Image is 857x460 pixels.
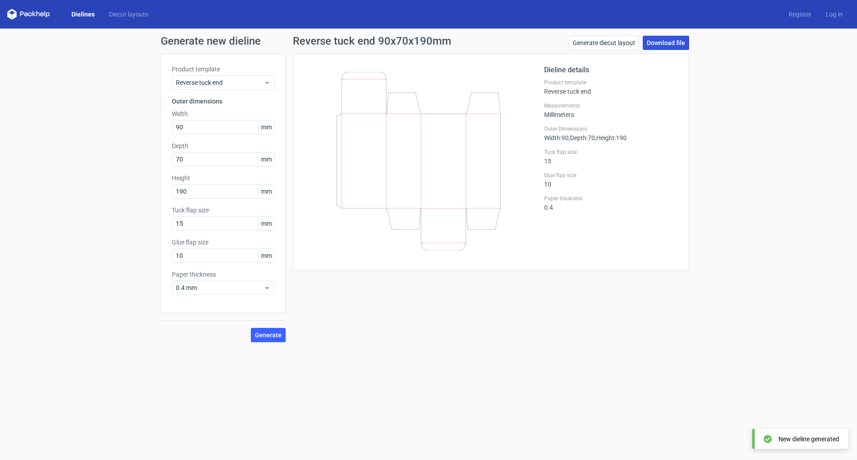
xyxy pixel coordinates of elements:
a: Generate diecut layout [569,36,639,50]
label: Outer Dimensions [544,125,678,133]
span: mm [258,185,274,198]
span: mm [258,153,274,166]
div: 0.4 [544,195,678,211]
a: Log in [819,10,850,19]
label: Paper thickness [172,270,275,279]
a: Register [782,10,819,19]
label: Tuck flap size [172,206,275,215]
label: Width [172,109,275,118]
a: Diecut layouts [102,10,155,19]
span: mm [258,249,274,262]
div: Reverse tuck end [544,79,678,95]
button: Generate [251,328,286,342]
span: , Height : 190 [595,134,627,141]
label: Glue flap size [172,238,275,247]
span: mm [258,120,274,134]
a: Dielines [64,10,102,19]
span: Generate [255,332,282,338]
h1: Reverse tuck end 90x70x190mm [293,36,451,46]
span: mm [258,217,274,230]
div: 10 [544,172,678,188]
a: Download file [643,36,689,50]
h3: Outer dimensions [172,97,275,106]
label: Height [172,174,275,182]
label: Glue flap size [544,172,678,179]
label: Measurements [544,102,678,109]
label: Tuck flap size [544,149,678,156]
span: 0.4 mm [176,283,264,292]
div: 15 [544,149,678,165]
div: New dieline generated [778,435,839,443]
div: Millimeters [544,102,678,118]
label: Product template [544,79,678,86]
label: Depth [172,141,275,150]
label: Paper thickness [544,195,678,202]
span: Width : 90 [544,134,569,141]
span: Reverse tuck end [176,78,264,87]
h1: Generate new dieline [161,36,696,46]
label: Product template [172,65,275,74]
h2: Dieline details [544,65,678,75]
span: , Depth : 70 [569,134,595,141]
